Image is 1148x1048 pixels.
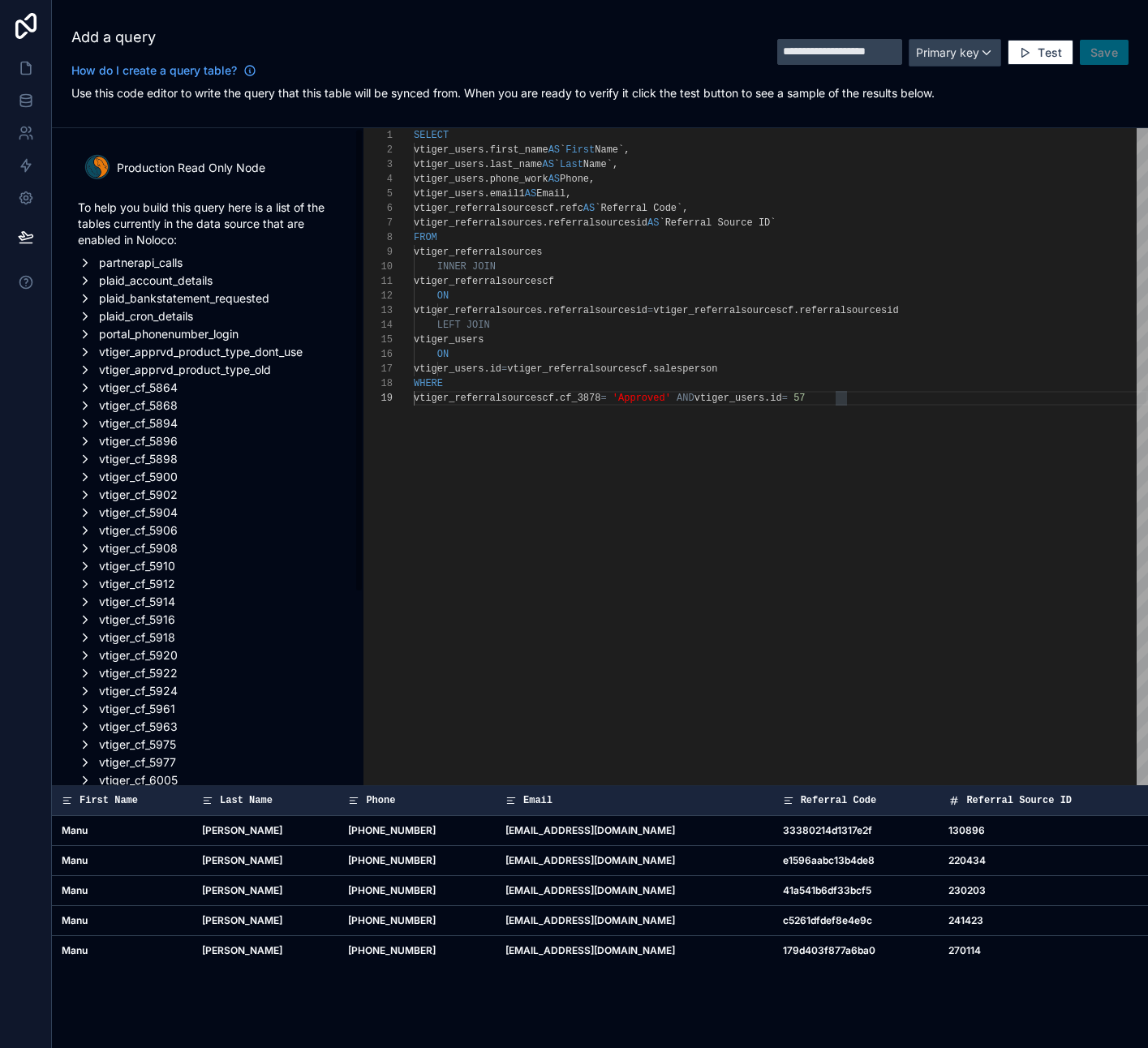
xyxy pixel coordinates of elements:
[52,128,363,913] div: scrollable content
[99,308,193,324] span: plaid_cron_details
[192,846,338,876] td: [PERSON_NAME]
[99,326,239,342] span: portal_phonenumber_login
[414,393,554,404] span: vtiger_referralsourcescf
[52,786,1148,1048] div: scrollable content
[484,144,489,156] span: .
[490,188,525,200] span: email1
[99,451,178,467] span: vtiger_cf_5898
[71,62,256,79] a: How do I create a query table?
[363,289,393,303] div: 12
[414,130,449,141] span: SELECT
[99,576,175,592] span: vtiger_cf_5912
[338,816,496,846] td: [PHONE_NUMBER]
[1038,45,1062,60] span: Test
[52,906,192,936] td: Manu
[600,393,606,404] span: =
[542,217,548,229] span: .
[939,816,1148,846] td: 130896
[490,363,501,375] span: id
[363,187,393,201] div: 5
[84,154,110,180] img: leftSidebar.data.sync.customQuery.logoAlt
[52,846,192,876] td: Manu
[548,217,647,229] span: referralsourcesid
[71,26,156,49] span: Add a query
[560,174,589,185] span: Phone
[490,159,543,170] span: last_name
[565,144,595,156] span: First
[52,816,192,846] td: Manu
[801,794,877,807] p: Referral Code
[99,344,303,360] span: vtiger_apprvd_product_type_dont_use
[99,719,178,735] span: vtiger_cf_5963
[467,320,490,331] span: JOIN
[496,906,773,936] td: [EMAIL_ADDRESS][DOMAIN_NAME]
[848,391,849,406] textarea: Editor content;Press Alt+F1 for Accessibility Options.
[782,393,788,404] span: =
[496,876,773,906] td: [EMAIL_ADDRESS][DOMAIN_NAME]
[414,188,484,200] span: vtiger_users
[764,393,770,404] span: .
[583,203,595,214] span: AS
[542,159,553,170] span: AS
[773,936,939,966] td: 179d403f877a6ba0
[484,363,489,375] span: .
[363,216,393,230] div: 7
[565,188,571,200] span: ,
[414,276,554,287] span: vtiger_referralsourcescf
[496,816,773,846] td: [EMAIL_ADDRESS][DOMAIN_NAME]
[192,876,338,906] td: [PERSON_NAME]
[363,347,393,362] div: 16
[916,45,979,59] span: Primary key
[99,701,175,717] span: vtiger_cf_5961
[682,203,688,214] span: ,
[496,846,773,876] td: [EMAIL_ADDRESS][DOMAIN_NAME]
[770,393,781,404] span: id
[437,290,449,302] span: ON
[99,665,178,681] span: vtiger_cf_5922
[966,794,1072,807] p: Referral Source ID
[490,144,548,156] span: first_name
[560,159,583,170] span: Last
[490,174,548,185] span: phone_work
[99,558,175,574] span: vtiger_cf_5910
[793,393,805,404] span: 57
[363,143,393,157] div: 2
[647,363,653,375] span: .
[99,594,175,610] span: vtiger_cf_5914
[624,144,630,156] span: ,
[414,232,437,243] span: FROM
[366,794,395,807] p: Phone
[363,157,393,172] div: 3
[52,936,192,966] td: Manu
[99,273,213,289] span: plaid_account_details
[99,754,176,771] span: vtiger_cf_5977
[338,906,496,936] td: [PHONE_NUMBER]
[363,391,393,406] div: 19
[192,936,338,966] td: [PERSON_NAME]
[613,159,618,170] span: ,
[560,144,565,156] span: `
[437,320,461,331] span: LEFT
[363,333,393,347] div: 15
[542,305,548,316] span: .
[548,174,560,185] span: AS
[338,876,496,906] td: [PHONE_NUMBER]
[773,816,939,846] td: 33380214d1317e2f
[595,144,624,156] span: Name`
[363,245,393,260] div: 9
[1008,40,1073,66] button: Test
[589,174,595,185] span: ,
[939,846,1148,876] td: 220434
[414,247,542,258] span: vtiger_referralsources
[659,217,776,229] span: `Referral Source ID`
[52,876,192,906] td: Manu
[414,159,484,170] span: vtiger_users
[647,305,653,316] span: =
[363,303,393,318] div: 13
[560,203,583,214] span: refc
[220,794,273,807] p: Last Name
[554,393,560,404] span: .
[414,334,484,346] span: vtiger_users
[99,540,178,556] span: vtiger_cf_5908
[78,200,338,248] p: To help you build this query here is a list of the tables currently in the data source that are e...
